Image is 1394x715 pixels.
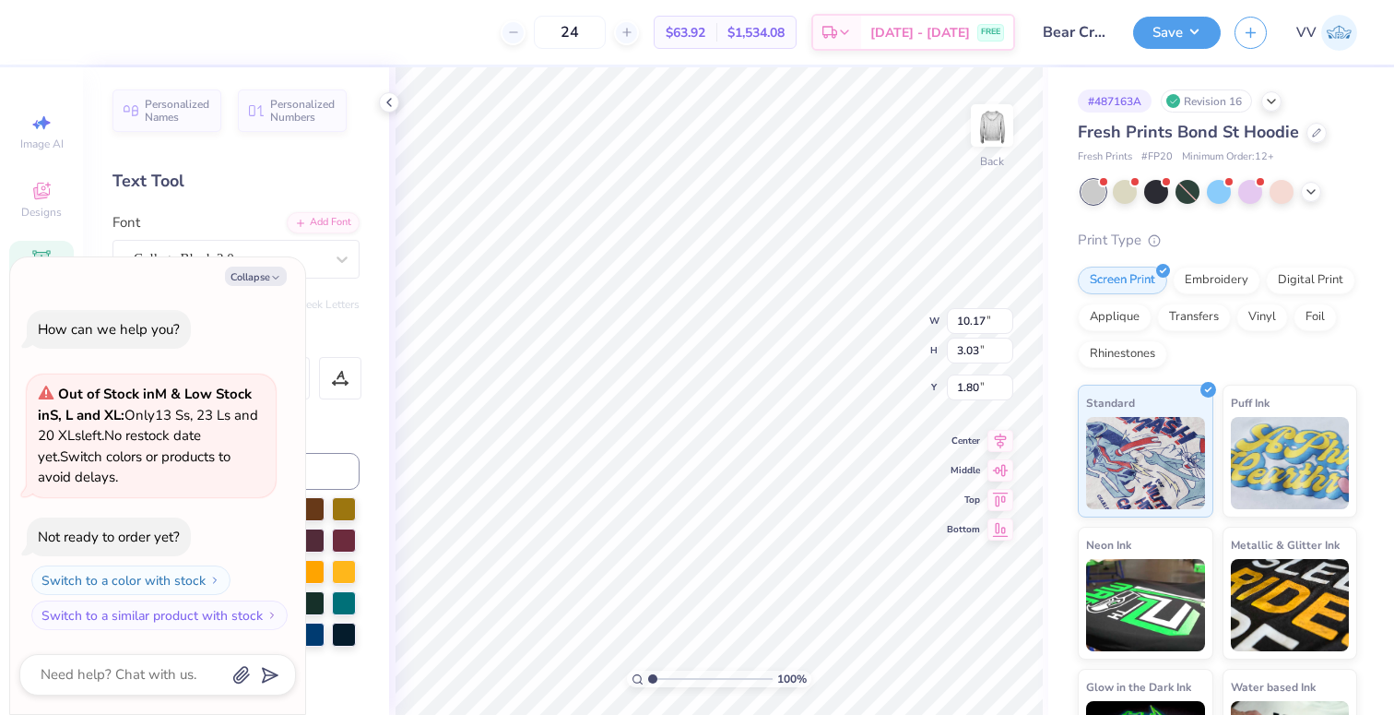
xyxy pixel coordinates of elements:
[1231,677,1316,697] span: Water based Ink
[1296,22,1317,43] span: VV
[31,601,288,630] button: Switch to a similar product with stock
[38,320,180,339] div: How can we help you?
[1078,89,1152,113] div: # 487163A
[981,26,1000,39] span: FREE
[266,610,278,621] img: Switch to a similar product with stock
[112,169,360,194] div: Text Tool
[20,137,64,151] span: Image AI
[31,566,230,595] button: Switch to a color with stock
[1294,304,1337,331] div: Foil
[1086,677,1191,697] span: Glow in the Dark Ink
[666,23,705,42] span: $63.92
[209,575,220,586] img: Switch to a color with stock
[1078,121,1299,143] span: Fresh Prints Bond St Hoodie
[947,523,980,536] span: Bottom
[21,205,62,220] span: Designs
[1266,267,1355,294] div: Digital Print
[270,98,336,124] span: Personalized Numbers
[1321,15,1357,51] img: Via Villanueva
[1182,149,1274,165] span: Minimum Order: 12 +
[1086,535,1131,554] span: Neon Ink
[1078,340,1167,368] div: Rhinestones
[870,23,970,42] span: [DATE] - [DATE]
[1078,267,1167,294] div: Screen Print
[1296,15,1357,51] a: VV
[1133,17,1221,49] button: Save
[974,107,1010,144] img: Back
[777,671,807,687] span: 100 %
[1236,304,1288,331] div: Vinyl
[1173,267,1260,294] div: Embroidery
[947,464,980,477] span: Middle
[58,385,171,403] strong: Out of Stock in M
[1161,89,1252,113] div: Revision 16
[1231,393,1270,412] span: Puff Ink
[145,98,210,124] span: Personalized Names
[980,153,1004,170] div: Back
[225,267,287,286] button: Collapse
[1086,417,1205,509] img: Standard
[1157,304,1231,331] div: Transfers
[112,212,140,233] label: Font
[1029,14,1119,51] input: Untitled Design
[1086,393,1135,412] span: Standard
[1141,149,1173,165] span: # FP20
[38,426,201,466] span: No restock date yet.
[1231,559,1350,651] img: Metallic & Glitter Ink
[38,528,180,546] div: Not ready to order yet?
[1078,230,1357,251] div: Print Type
[38,385,252,424] strong: & Low Stock in S, L and XL :
[287,212,360,233] div: Add Font
[947,435,980,447] span: Center
[38,385,258,486] span: Only 13 Ss, 23 Ls and 20 XLs left. Switch colors or products to avoid delays.
[1086,559,1205,651] img: Neon Ink
[534,16,606,49] input: – –
[1078,304,1152,331] div: Applique
[1078,149,1132,165] span: Fresh Prints
[1231,417,1350,509] img: Puff Ink
[947,494,980,506] span: Top
[727,23,785,42] span: $1,534.08
[1231,535,1340,554] span: Metallic & Glitter Ink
